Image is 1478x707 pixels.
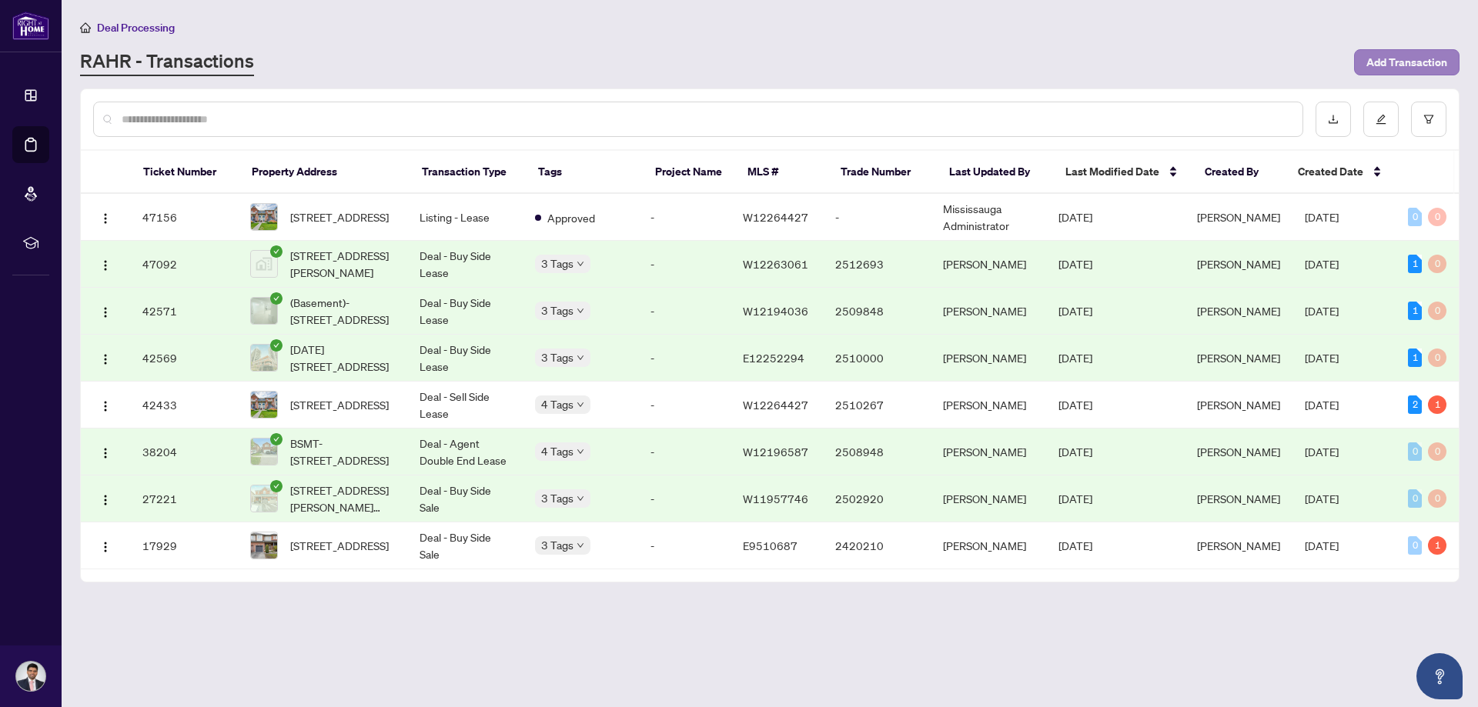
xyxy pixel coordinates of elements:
[16,662,45,691] img: Profile Icon
[1428,395,1446,414] div: 1
[743,304,808,318] span: W12194036
[99,494,112,506] img: Logo
[290,294,395,328] span: (Basement)-[STREET_ADDRESS]
[1058,304,1092,318] span: [DATE]
[931,522,1046,569] td: [PERSON_NAME]
[99,353,112,365] img: Logo
[93,392,118,417] button: Logo
[251,485,277,512] img: thumbnail-img
[1305,492,1339,505] span: [DATE]
[743,210,808,224] span: W12264427
[80,22,91,33] span: home
[931,335,1046,382] td: [PERSON_NAME]
[1408,536,1422,555] div: 0
[541,395,573,413] span: 4 Tags
[290,208,389,225] span: [STREET_ADDRESS]
[407,382,523,429] td: Deal - Sell Side Lease
[1192,151,1286,194] th: Created By
[743,492,808,505] span: W11957746
[93,439,118,464] button: Logo
[407,335,523,382] td: Deal - Buy Side Lease
[1408,442,1422,461] div: 0
[823,475,931,522] td: 2502920
[1376,114,1386,125] span: edit
[407,429,523,475] td: Deal - Agent Double End Lease
[526,151,642,194] th: Tags
[290,537,389,554] span: [STREET_ADDRESS]
[251,251,277,277] img: thumbnail-img
[1305,351,1339,365] span: [DATE]
[1197,492,1280,505] span: [PERSON_NAME]
[577,260,584,268] span: down
[937,151,1053,194] th: Last Updated By
[735,151,828,194] th: MLS #
[407,475,523,522] td: Deal - Buy Side Sale
[99,400,112,412] img: Logo
[577,448,584,455] span: down
[251,345,277,371] img: thumbnail-img
[931,382,1046,429] td: [PERSON_NAME]
[638,475,731,522] td: -
[931,429,1046,475] td: [PERSON_NAME]
[1328,114,1339,125] span: download
[290,247,395,281] span: [STREET_ADDRESS][PERSON_NAME]
[1305,445,1339,459] span: [DATE]
[130,194,238,241] td: 47156
[823,335,931,382] td: 2510000
[407,194,523,241] td: Listing - Lease
[743,445,808,459] span: W12196587
[823,288,931,335] td: 2509848
[290,435,395,469] span: BSMT-[STREET_ADDRESS]
[99,212,112,225] img: Logo
[99,306,112,318] img: Logo
[1428,442,1446,461] div: 0
[130,382,238,429] td: 42433
[1286,151,1394,194] th: Created Date
[1363,102,1399,137] button: edit
[638,241,731,288] td: -
[251,298,277,324] img: thumbnail-img
[931,241,1046,288] td: [PERSON_NAME]
[931,288,1046,335] td: [PERSON_NAME]
[743,398,808,412] span: W12264427
[130,335,238,382] td: 42569
[1197,539,1280,552] span: [PERSON_NAME]
[93,298,118,323] button: Logo
[1428,489,1446,508] div: 0
[99,541,112,553] img: Logo
[823,382,931,429] td: 2510267
[93,205,118,229] button: Logo
[1428,348,1446,367] div: 0
[251,532,277,559] img: thumbnail-img
[1053,151,1192,194] th: Last Modified Date
[1197,257,1280,271] span: [PERSON_NAME]
[410,151,526,194] th: Transaction Type
[80,48,254,76] a: RAHR - Transactions
[12,12,49,40] img: logo
[1058,257,1092,271] span: [DATE]
[407,288,523,335] td: Deal - Buy Side Lease
[1408,302,1422,320] div: 1
[541,255,573,272] span: 3 Tags
[577,542,584,549] span: down
[251,439,277,465] img: thumbnail-img
[1416,653,1463,699] button: Open asap
[1408,395,1422,414] div: 2
[251,204,277,230] img: thumbnail-img
[828,151,937,194] th: Trade Number
[130,288,238,335] td: 42571
[1305,304,1339,318] span: [DATE]
[1366,50,1447,75] span: Add Transaction
[577,401,584,409] span: down
[1058,445,1092,459] span: [DATE]
[1298,163,1363,180] span: Created Date
[1197,351,1280,365] span: [PERSON_NAME]
[1058,351,1092,365] span: [DATE]
[1428,302,1446,320] div: 0
[547,209,595,226] span: Approved
[541,489,573,507] span: 3 Tags
[99,259,112,272] img: Logo
[541,302,573,319] span: 3 Tags
[1408,348,1422,367] div: 1
[743,539,798,552] span: E9510687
